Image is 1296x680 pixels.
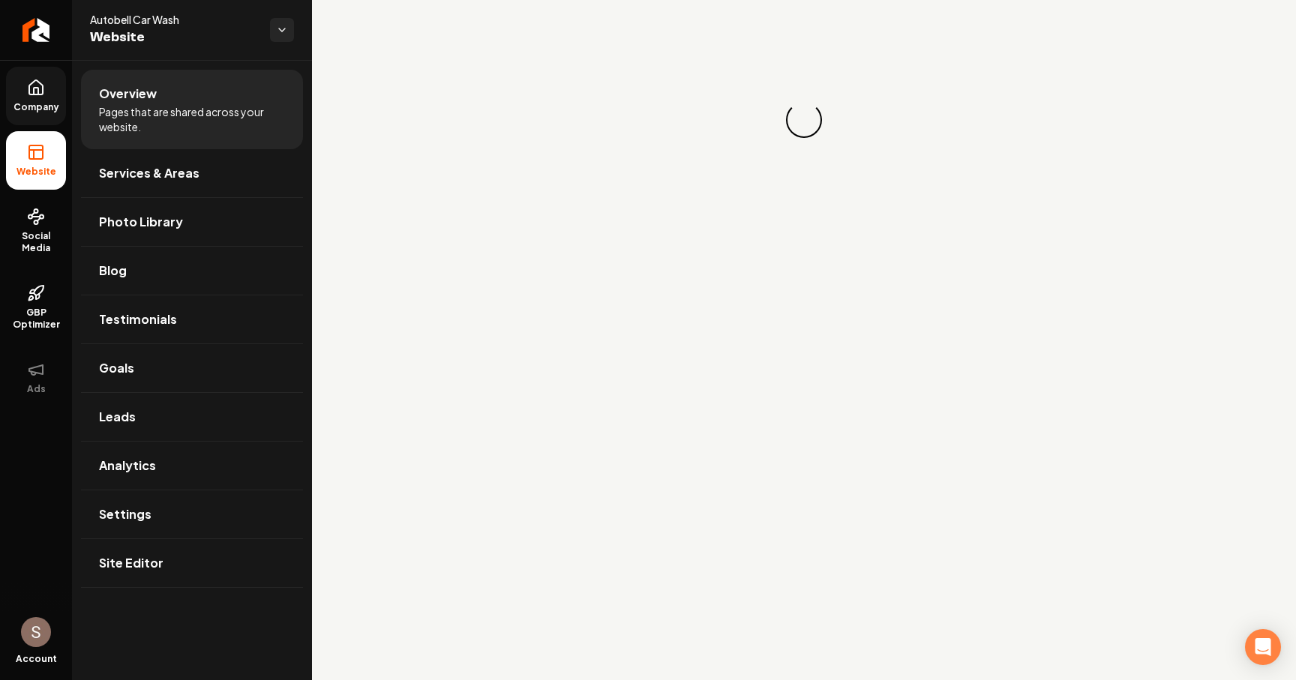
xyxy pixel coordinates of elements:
span: Goals [99,359,134,377]
span: Leads [99,408,136,426]
a: Analytics [81,442,303,490]
img: Santiago Vásquez [21,617,51,647]
span: GBP Optimizer [6,307,66,331]
a: Settings [81,490,303,538]
span: Services & Areas [99,164,199,182]
span: Company [7,101,65,113]
span: Analytics [99,457,156,475]
span: Testimonials [99,310,177,328]
span: Social Media [6,230,66,254]
span: Blog [99,262,127,280]
span: Website [90,27,258,48]
a: Blog [81,247,303,295]
span: Account [16,653,57,665]
a: Testimonials [81,295,303,343]
img: Rebolt Logo [22,18,50,42]
div: Loading [780,96,827,143]
a: GBP Optimizer [6,272,66,343]
div: Open Intercom Messenger [1245,629,1281,665]
span: Overview [99,85,157,103]
a: Company [6,67,66,125]
a: Photo Library [81,198,303,246]
span: Site Editor [99,554,163,572]
button: Ads [6,349,66,407]
a: Services & Areas [81,149,303,197]
button: Open user button [21,617,51,647]
span: Autobell Car Wash [90,12,258,27]
span: Website [10,166,62,178]
span: Pages that are shared across your website. [99,104,285,134]
a: Site Editor [81,539,303,587]
a: Leads [81,393,303,441]
span: Photo Library [99,213,183,231]
a: Social Media [6,196,66,266]
a: Goals [81,344,303,392]
span: Settings [99,505,151,523]
span: Ads [21,383,52,395]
